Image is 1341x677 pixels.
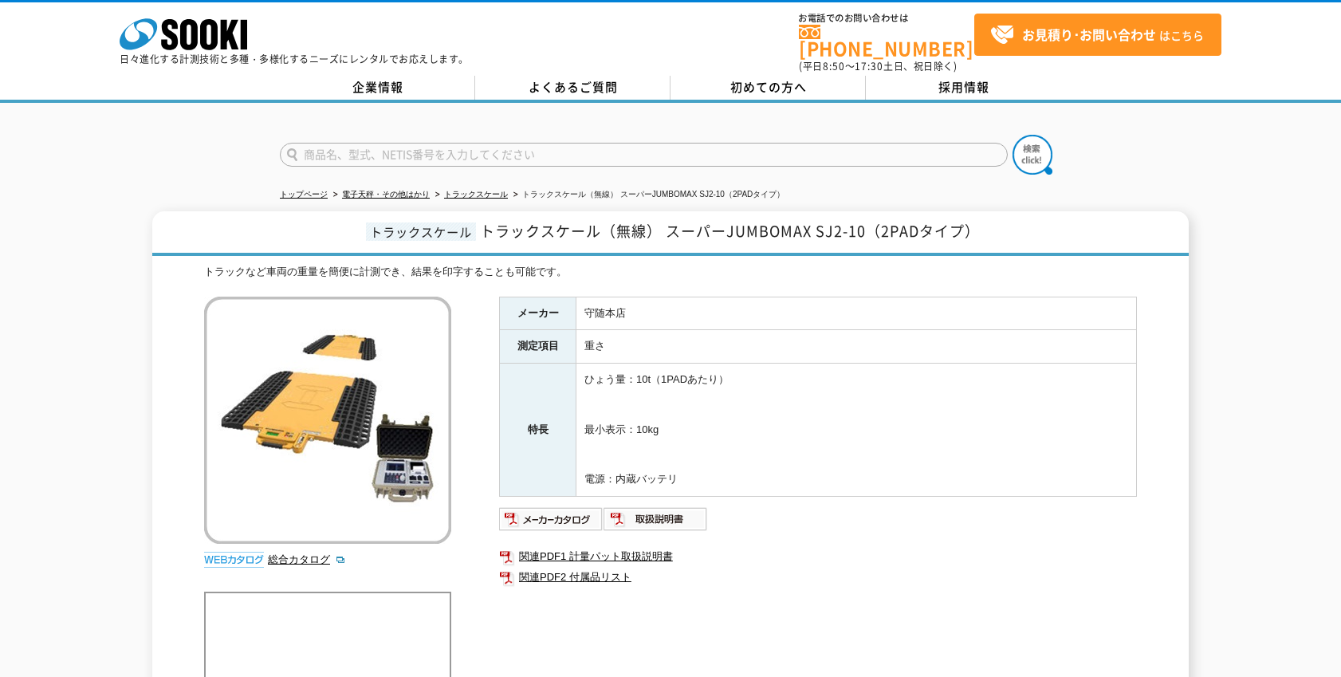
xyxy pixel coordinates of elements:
[974,14,1221,56] a: お見積り･お問い合わせはこちら
[510,187,785,203] li: トラックスケール（無線） スーパーJUMBOMAX SJ2-10（2PADタイプ）
[480,220,980,242] span: トラックスケール（無線） スーパーJUMBOMAX SJ2-10（2PADタイプ）
[366,222,476,241] span: トラックスケール
[475,76,670,100] a: よくあるご質問
[576,364,1137,497] td: ひょう量：10t（1PADあたり） 最小表示：10kg 電源：内蔵バッテリ
[866,76,1061,100] a: 採用情報
[604,517,708,529] a: 取扱説明書
[500,330,576,364] th: 測定項目
[855,59,883,73] span: 17:30
[204,297,451,544] img: トラックスケール（無線） スーパーJUMBOMAX SJ2-10（2PADタイプ）
[990,23,1204,47] span: はこちら
[799,14,974,23] span: お電話でのお問い合わせは
[280,76,475,100] a: 企業情報
[823,59,845,73] span: 8:50
[500,364,576,497] th: 特長
[670,76,866,100] a: 初めての方へ
[730,78,807,96] span: 初めての方へ
[499,517,604,529] a: メーカーカタログ
[499,506,604,532] img: メーカーカタログ
[1022,25,1156,44] strong: お見積り･お問い合わせ
[280,190,328,199] a: トップページ
[204,264,1137,281] div: トラックなど車両の重量を簡便に計測でき、結果を印字することも可能です。
[444,190,508,199] a: トラックスケール
[499,546,1137,567] a: 関連PDF1 計量パット取扱説明書
[604,506,708,532] img: 取扱説明書
[799,59,957,73] span: (平日 ～ 土日、祝日除く)
[499,567,1137,588] a: 関連PDF2 付属品リスト
[576,297,1137,330] td: 守随本店
[342,190,430,199] a: 電子天秤・その他はかり
[268,553,346,565] a: 総合カタログ
[204,552,264,568] img: webカタログ
[120,54,469,64] p: 日々進化する計測技術と多種・多様化するニーズにレンタルでお応えします。
[1013,135,1052,175] img: btn_search.png
[500,297,576,330] th: メーカー
[799,25,974,57] a: [PHONE_NUMBER]
[280,143,1008,167] input: 商品名、型式、NETIS番号を入力してください
[576,330,1137,364] td: 重さ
